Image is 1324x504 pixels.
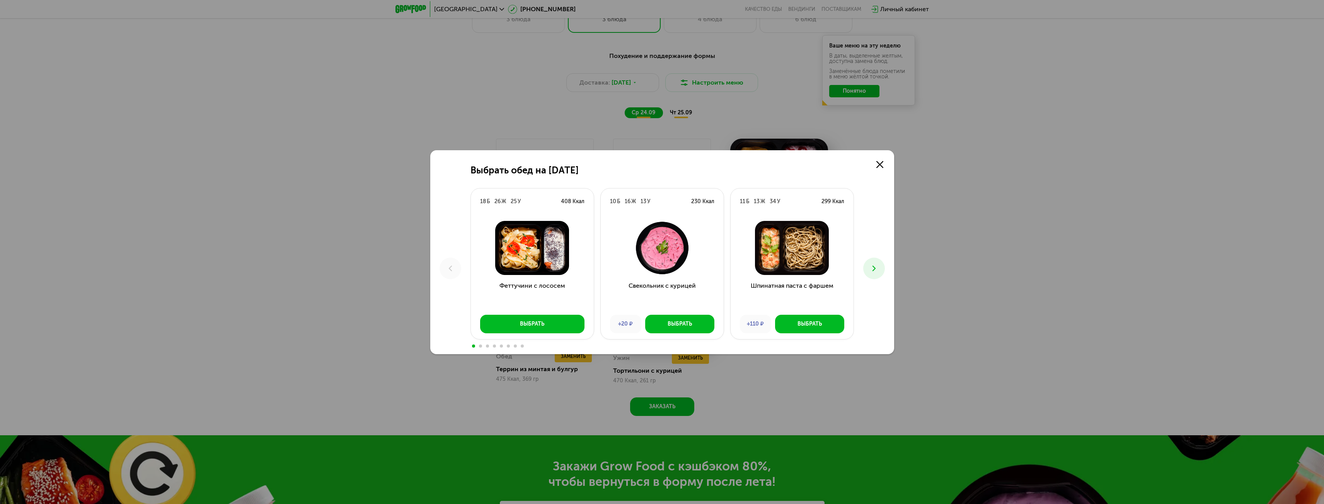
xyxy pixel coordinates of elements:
div: 408 Ккал [561,198,584,205]
div: +110 ₽ [740,315,771,333]
div: Ж [631,198,636,205]
div: 230 Ккал [691,198,714,205]
div: 13 [754,198,760,205]
h3: Феттучини с лососем [471,281,594,309]
div: 34 [770,198,776,205]
img: Свекольник с курицей [607,221,717,275]
div: 16 [625,198,630,205]
div: 26 [494,198,501,205]
button: Выбрать [480,315,584,333]
button: Выбрать [645,315,714,333]
div: +20 ₽ [610,315,641,333]
div: 25 [511,198,517,205]
div: Ж [501,198,506,205]
div: 18 [480,198,486,205]
div: 10 [610,198,616,205]
h3: Шпинатная паста с фаршем [731,281,854,309]
div: У [777,198,780,205]
div: 299 Ккал [821,198,844,205]
div: Б [617,198,620,205]
div: У [518,198,521,205]
div: 11 [740,198,745,205]
div: Ж [760,198,765,205]
button: Выбрать [775,315,844,333]
h3: Свекольник с курицей [601,281,724,309]
img: Феттучини с лососем [477,221,588,275]
div: Выбрать [520,320,544,328]
div: Выбрать [797,320,822,328]
div: Выбрать [668,320,692,328]
div: Б [487,198,490,205]
img: Шпинатная паста с фаршем [737,221,847,275]
div: 13 [641,198,646,205]
h2: Выбрать обед на [DATE] [470,165,579,176]
div: У [647,198,650,205]
div: Б [746,198,749,205]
